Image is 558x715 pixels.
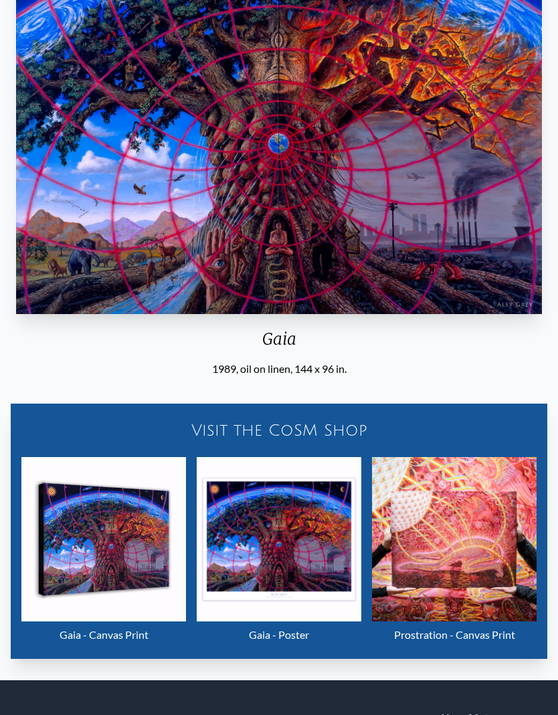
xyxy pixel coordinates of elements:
[197,457,361,648] a: Gaia - Poster
[372,457,537,648] a: Prostration - Canvas Print
[372,621,537,648] div: Prostration - Canvas Print
[372,457,537,621] img: Prostration - Canvas Print
[197,457,361,621] img: Gaia - Poster
[21,457,186,648] a: Gaia - Canvas Print
[11,361,547,377] div: 1989, oil on linen, 144 x 96 in.
[197,621,361,648] div: Gaia - Poster
[16,409,542,452] a: Visit the CoSM Shop
[11,329,547,361] div: Gaia
[21,621,186,648] div: Gaia - Canvas Print
[21,457,186,621] img: Gaia - Canvas Print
